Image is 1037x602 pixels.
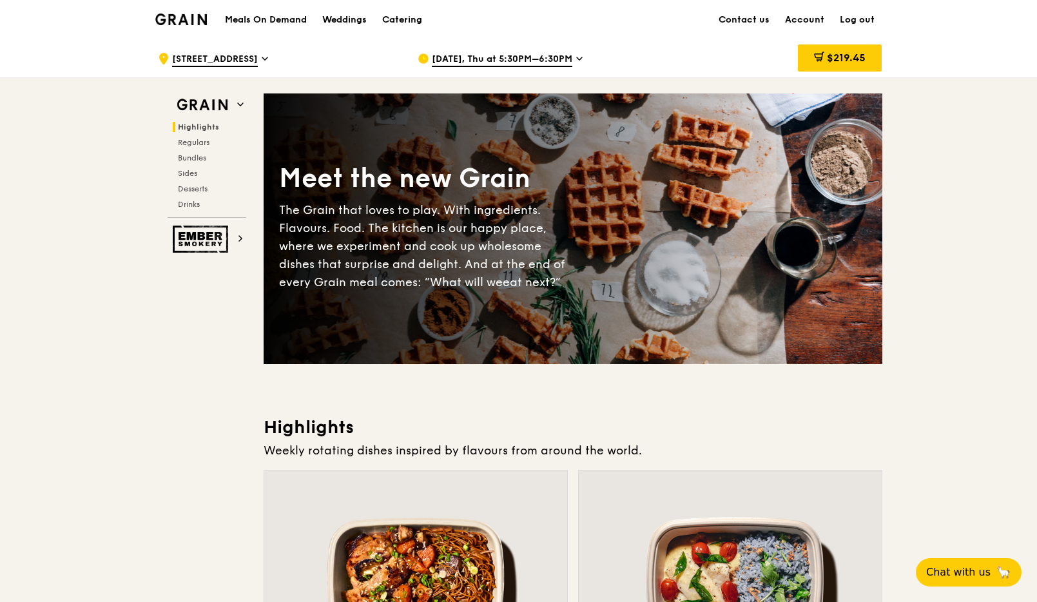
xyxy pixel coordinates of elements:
span: Bundles [178,153,206,162]
span: 🦙 [996,565,1011,580]
span: Regulars [178,138,209,147]
h3: Highlights [264,416,882,439]
img: Grain web logo [173,93,232,117]
span: $219.45 [827,52,866,64]
button: Chat with us🦙 [916,558,1022,587]
span: Desserts [178,184,208,193]
div: Meet the new Grain [279,161,573,196]
span: Sides [178,169,197,178]
span: Chat with us [926,565,991,580]
h1: Meals On Demand [225,14,307,26]
span: Highlights [178,122,219,131]
span: Drinks [178,200,200,209]
span: eat next?” [503,275,561,289]
span: [STREET_ADDRESS] [172,53,258,67]
span: [DATE], Thu at 5:30PM–6:30PM [432,53,572,67]
a: Catering [374,1,430,39]
div: The Grain that loves to play. With ingredients. Flavours. Food. The kitchen is our happy place, w... [279,201,573,291]
a: Log out [832,1,882,39]
a: Account [777,1,832,39]
div: Weekly rotating dishes inspired by flavours from around the world. [264,442,882,460]
div: Weddings [322,1,367,39]
div: Catering [382,1,422,39]
img: Grain [155,14,208,25]
img: Ember Smokery web logo [173,226,232,253]
a: Weddings [315,1,374,39]
a: Contact us [711,1,777,39]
